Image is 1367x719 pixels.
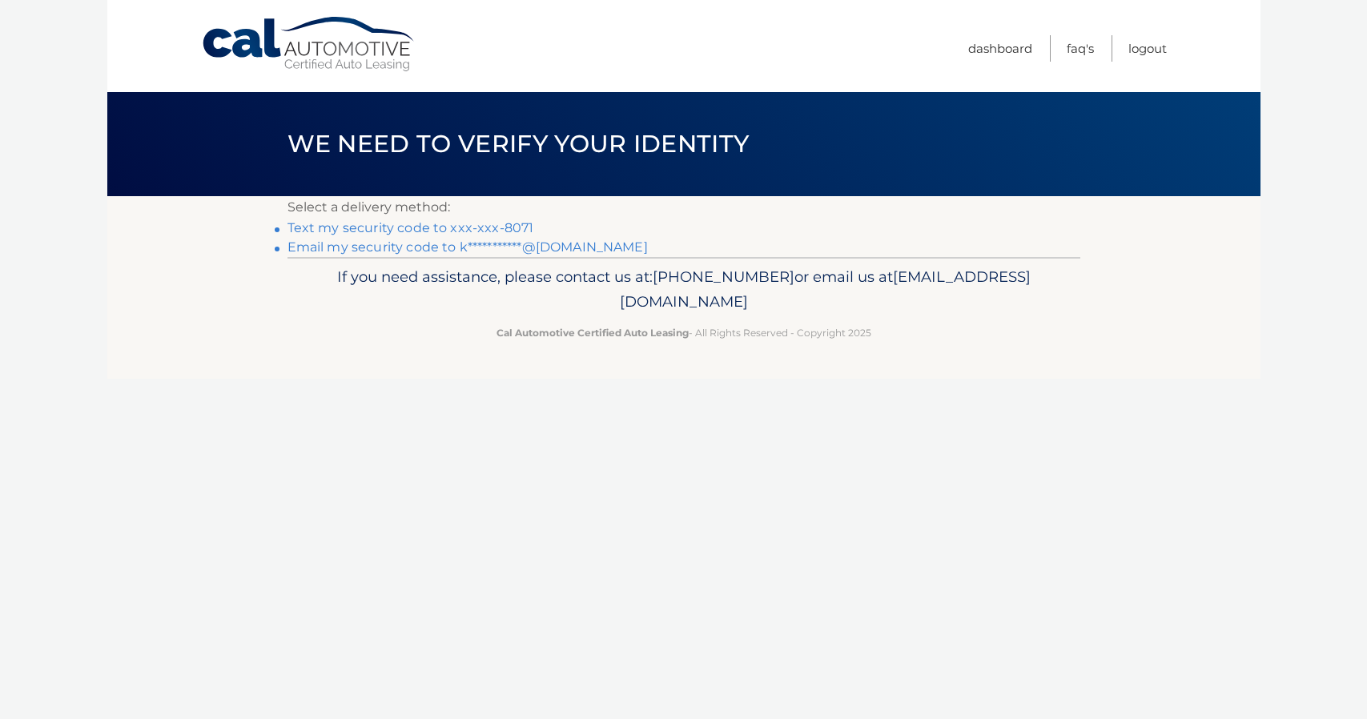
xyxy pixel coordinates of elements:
[287,220,534,235] a: Text my security code to xxx-xxx-8071
[497,327,689,339] strong: Cal Automotive Certified Auto Leasing
[201,16,417,73] a: Cal Automotive
[1067,35,1094,62] a: FAQ's
[287,129,750,159] span: We need to verify your identity
[1128,35,1167,62] a: Logout
[653,267,794,286] span: [PHONE_NUMBER]
[298,324,1070,341] p: - All Rights Reserved - Copyright 2025
[298,264,1070,315] p: If you need assistance, please contact us at: or email us at
[287,196,1080,219] p: Select a delivery method:
[968,35,1032,62] a: Dashboard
